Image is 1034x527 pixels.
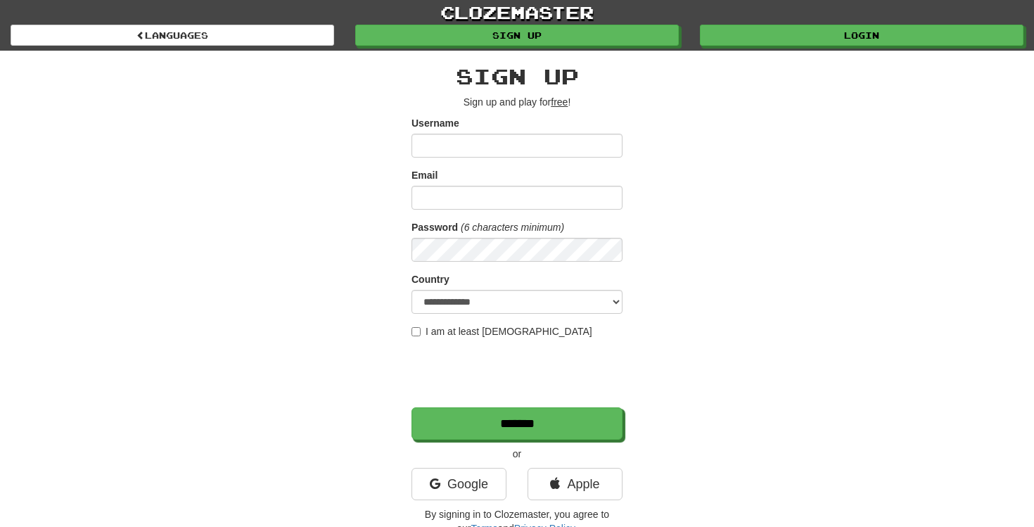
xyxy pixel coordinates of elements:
a: Apple [528,468,623,500]
em: (6 characters minimum) [461,222,564,233]
h2: Sign up [411,65,623,88]
label: Email [411,168,438,182]
p: Sign up and play for ! [411,95,623,109]
u: free [551,96,568,108]
a: Login [700,25,1023,46]
a: Google [411,468,506,500]
iframe: reCAPTCHA [411,345,625,400]
p: or [411,447,623,461]
label: I am at least [DEMOGRAPHIC_DATA] [411,324,592,338]
label: Country [411,272,449,286]
label: Username [411,116,459,130]
label: Password [411,220,458,234]
input: I am at least [DEMOGRAPHIC_DATA] [411,327,421,336]
a: Languages [11,25,334,46]
a: Sign up [355,25,679,46]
